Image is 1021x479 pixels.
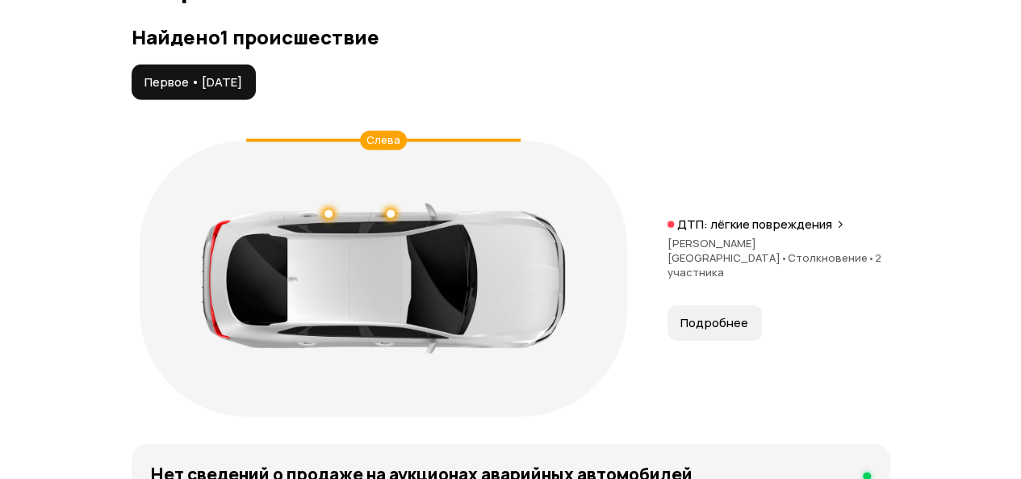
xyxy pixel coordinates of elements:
p: ДТП: лёгкие повреждения [677,216,832,233]
div: Слева [360,131,407,150]
span: Первое • [DATE] [144,74,242,90]
h3: Найдено 1 происшествие [132,26,890,48]
button: Первое • [DATE] [132,65,256,100]
span: • [780,250,788,265]
button: Подробнее [667,305,762,341]
span: Столкновение [788,250,875,265]
span: • [868,250,875,265]
span: [PERSON_NAME][GEOGRAPHIC_DATA] [667,236,788,265]
span: Подробнее [680,315,748,331]
span: 2 участника [667,250,881,279]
